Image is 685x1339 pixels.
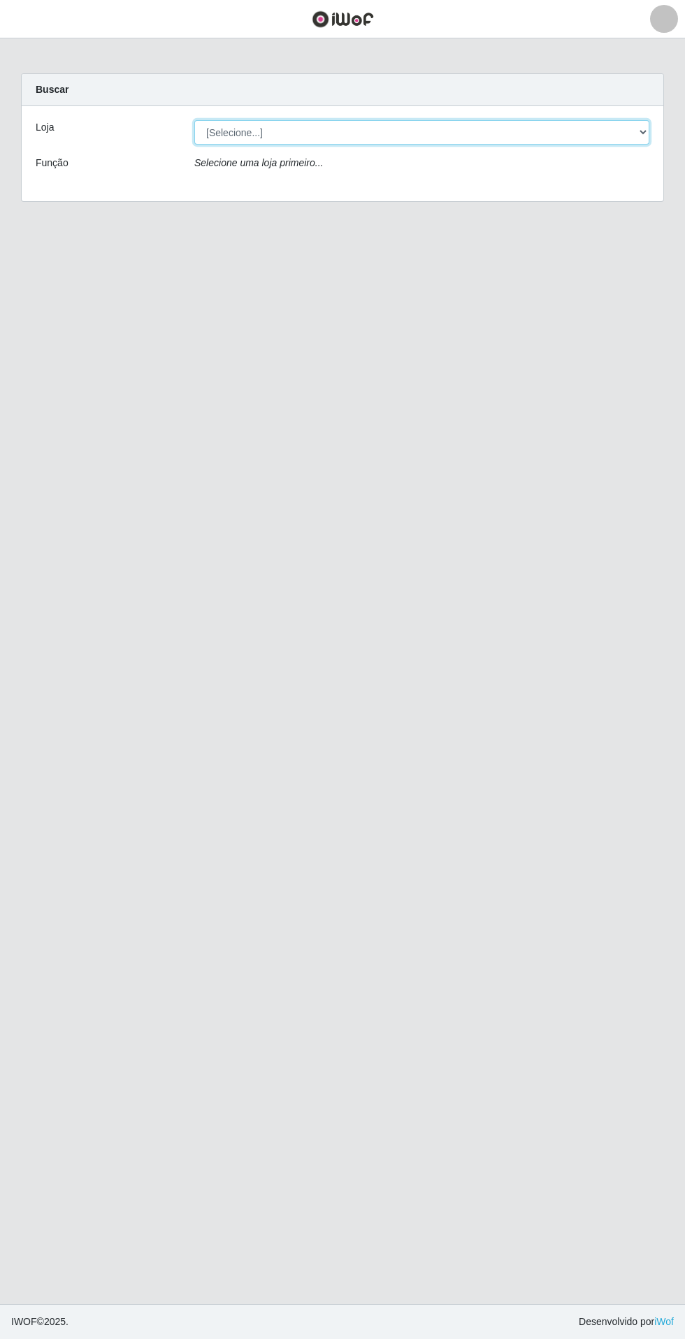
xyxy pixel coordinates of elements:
a: iWof [654,1316,674,1327]
span: © 2025 . [11,1315,68,1329]
label: Função [36,156,68,170]
img: CoreUI Logo [312,10,374,28]
strong: Buscar [36,84,68,95]
span: Desenvolvido por [579,1315,674,1329]
i: Selecione uma loja primeiro... [194,157,323,168]
label: Loja [36,120,54,135]
span: IWOF [11,1316,37,1327]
